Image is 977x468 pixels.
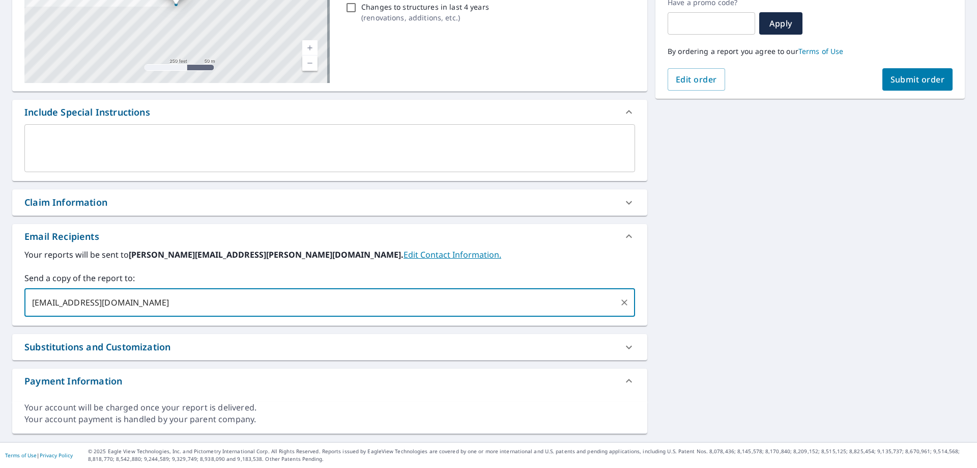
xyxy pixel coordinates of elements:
div: Include Special Instructions [12,100,647,124]
button: Submit order [882,68,953,91]
a: Terms of Use [798,46,844,56]
a: Current Level 17, Zoom Out [302,56,318,71]
span: Submit order [890,74,945,85]
label: Send a copy of the report to: [24,272,635,284]
p: © 2025 Eagle View Technologies, Inc. and Pictometry International Corp. All Rights Reserved. Repo... [88,448,972,463]
a: Current Level 17, Zoom In [302,40,318,56]
div: Claim Information [24,196,107,209]
button: Clear [617,295,631,310]
p: Changes to structures in last 4 years [361,2,489,12]
a: Privacy Policy [40,452,73,459]
label: Your reports will be sent to [24,249,635,261]
div: Claim Information [12,189,647,215]
div: Email Recipients [12,224,647,249]
p: By ordering a report you agree to our [668,47,953,56]
b: [PERSON_NAME][EMAIL_ADDRESS][PERSON_NAME][DOMAIN_NAME]. [129,249,404,260]
div: Your account payment is handled by your parent company. [24,414,635,425]
div: Substitutions and Customization [24,340,170,354]
span: Apply [767,18,794,29]
div: Payment Information [24,374,122,388]
button: Edit order [668,68,725,91]
span: Edit order [676,74,717,85]
p: | [5,452,73,458]
div: Your account will be charged once your report is delivered. [24,402,635,414]
div: Email Recipients [24,230,99,243]
a: EditContactInfo [404,249,501,260]
div: Substitutions and Customization [12,334,647,360]
div: Include Special Instructions [24,105,150,119]
a: Terms of Use [5,452,37,459]
div: Payment Information [12,369,647,393]
p: ( renovations, additions, etc. ) [361,12,489,23]
button: Apply [759,12,802,35]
